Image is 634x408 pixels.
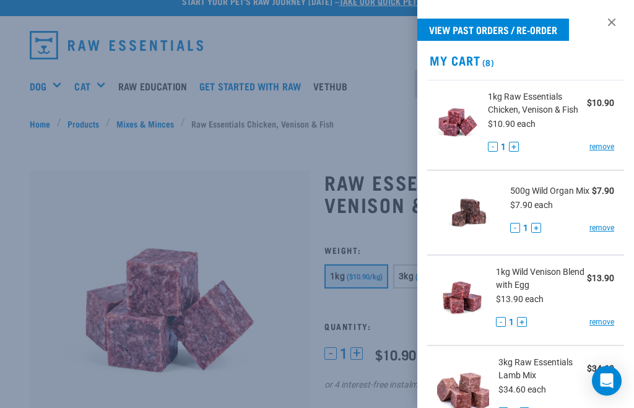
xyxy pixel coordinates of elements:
a: remove [589,141,614,152]
div: Open Intercom Messenger [592,366,622,396]
span: 500g Wild Organ Mix [510,184,589,197]
span: 3kg Raw Essentials Lamb Mix [498,356,587,382]
strong: $34.60 [587,363,614,373]
h2: My Cart [417,53,634,67]
a: remove [589,316,614,328]
span: (8) [480,60,495,64]
a: remove [589,222,614,233]
span: 1kg Wild Venison Blend with Egg [496,266,587,292]
span: $10.90 each [488,119,536,129]
span: 1kg Raw Essentials Chicken, Venison & Fish [488,90,587,116]
strong: $7.90 [592,186,614,196]
span: 1 [523,222,528,235]
img: Wild Organ Mix [437,181,501,245]
span: $34.60 each [498,384,546,394]
button: + [509,142,519,152]
strong: $10.90 [587,98,614,108]
a: View past orders / re-order [417,19,569,41]
span: $13.90 each [496,294,544,304]
strong: $13.90 [587,273,614,283]
img: Wild Venison Blend with Egg [437,266,487,329]
button: - [496,317,506,327]
button: + [531,223,541,233]
span: 1 [509,316,514,329]
img: Raw Essentials Chicken, Venison & Fish [437,90,479,154]
span: $7.90 each [510,200,553,210]
span: 1 [501,141,506,154]
button: - [510,223,520,233]
button: - [488,142,498,152]
button: + [517,317,527,327]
